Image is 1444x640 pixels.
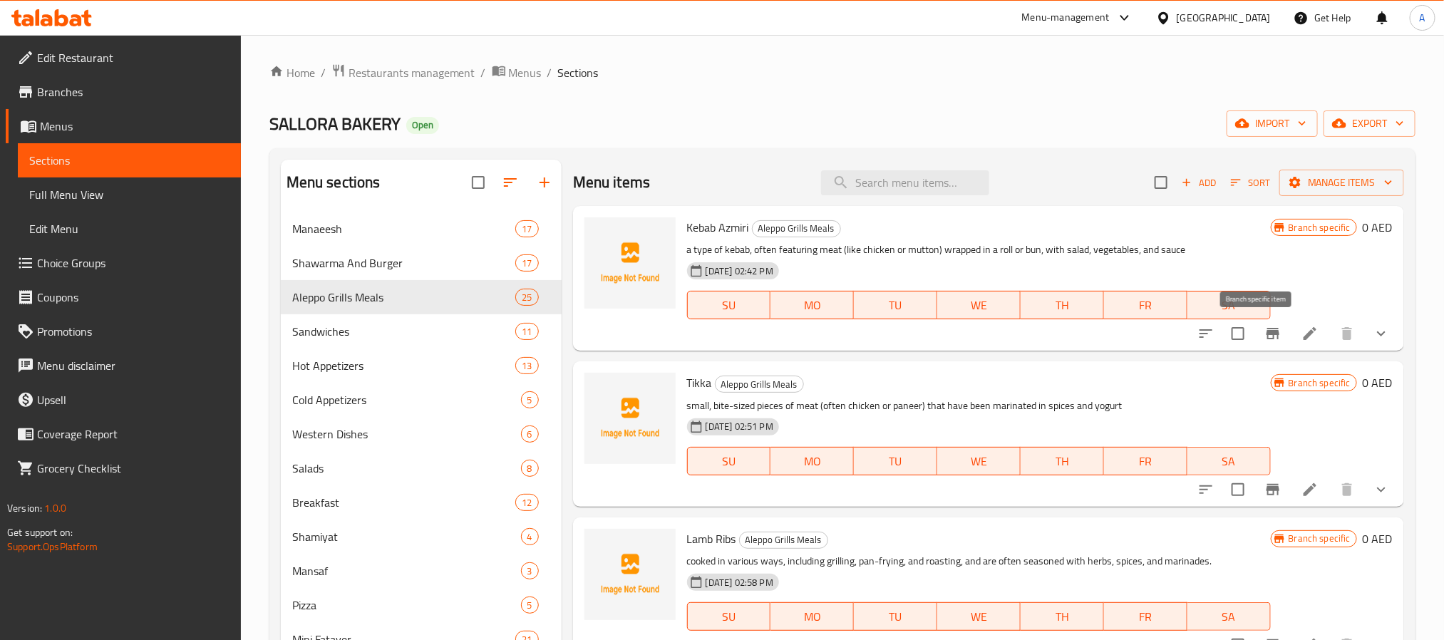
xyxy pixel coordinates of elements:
[37,323,230,340] span: Promotions
[1420,10,1425,26] span: A
[1177,10,1271,26] div: [GEOGRAPHIC_DATA]
[481,64,486,81] li: /
[463,167,493,197] span: Select all sections
[515,323,538,340] div: items
[281,520,562,554] div: Shamiyat4
[1291,174,1393,192] span: Manage items
[522,564,538,578] span: 3
[1026,607,1098,627] span: TH
[1193,451,1265,472] span: SA
[1373,325,1390,342] svg: Show Choices
[860,451,932,472] span: TU
[547,64,552,81] li: /
[281,314,562,349] div: Sandwiches11
[37,254,230,272] span: Choice Groups
[776,451,848,472] span: MO
[1193,607,1265,627] span: SA
[6,109,241,143] a: Menus
[292,220,516,237] div: Manaeesh
[1364,473,1398,507] button: show more
[1283,221,1356,234] span: Branch specific
[321,64,326,81] li: /
[281,349,562,383] div: Hot Appetizers13
[1189,473,1223,507] button: sort-choices
[1256,316,1290,351] button: Branch-specific-item
[1110,607,1182,627] span: FR
[854,291,937,319] button: TU
[1324,110,1415,137] button: export
[1227,172,1274,194] button: Sort
[269,63,1415,82] nav: breadcrumb
[943,295,1015,316] span: WE
[349,64,475,81] span: Restaurants management
[516,359,537,373] span: 13
[493,165,527,200] span: Sort sections
[6,417,241,451] a: Coverage Report
[292,494,516,511] span: Breakfast
[1104,602,1187,631] button: FR
[1026,295,1098,316] span: TH
[281,383,562,417] div: Cold Appetizers5
[522,393,538,407] span: 5
[7,523,73,542] span: Get support on:
[1222,172,1279,194] span: Sort items
[776,607,848,627] span: MO
[1363,217,1393,237] h6: 0 AED
[854,447,937,475] button: TU
[292,425,521,443] span: Western Dishes
[1301,325,1319,342] a: Edit menu item
[1330,316,1364,351] button: delete
[1176,172,1222,194] span: Add item
[1363,529,1393,549] h6: 0 AED
[292,254,516,272] div: Shawarma And Burger
[937,447,1021,475] button: WE
[6,41,241,75] a: Edit Restaurant
[1223,475,1253,505] span: Select to update
[943,607,1015,627] span: WE
[522,599,538,612] span: 5
[770,602,854,631] button: MO
[1021,291,1104,319] button: TH
[740,532,827,548] span: Aleppo Grills Meals
[700,576,779,589] span: [DATE] 02:58 PM
[1189,316,1223,351] button: sort-choices
[29,220,230,237] span: Edit Menu
[700,420,779,433] span: [DATE] 02:51 PM
[1022,9,1110,26] div: Menu-management
[1104,447,1187,475] button: FR
[18,177,241,212] a: Full Menu View
[281,212,562,246] div: Manaeesh17
[687,602,771,631] button: SU
[522,462,538,475] span: 8
[943,451,1015,472] span: WE
[292,562,521,579] span: Mansaf
[292,460,521,477] span: Salads
[281,417,562,451] div: Western Dishes6
[1146,167,1176,197] span: Select section
[6,349,241,383] a: Menu disclaimer
[1283,376,1356,390] span: Branch specific
[516,496,537,510] span: 12
[292,289,516,306] span: Aleppo Grills Meals
[584,373,676,464] img: Tikka
[37,289,230,306] span: Coupons
[281,588,562,622] div: Pizza5
[770,447,854,475] button: MO
[6,451,241,485] a: Grocery Checklist
[1279,170,1404,196] button: Manage items
[521,597,539,614] div: items
[292,597,521,614] span: Pizza
[584,529,676,620] img: Lamb Ribs
[509,64,542,81] span: Menus
[1231,175,1270,191] span: Sort
[687,372,712,393] span: Tikka
[6,314,241,349] a: Promotions
[716,376,803,393] span: Aleppo Grills Meals
[584,217,676,309] img: Kebab Azmiri
[860,295,932,316] span: TU
[37,357,230,374] span: Menu disclaimer
[269,64,315,81] a: Home
[516,291,537,304] span: 25
[521,528,539,545] div: items
[1176,172,1222,194] button: Add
